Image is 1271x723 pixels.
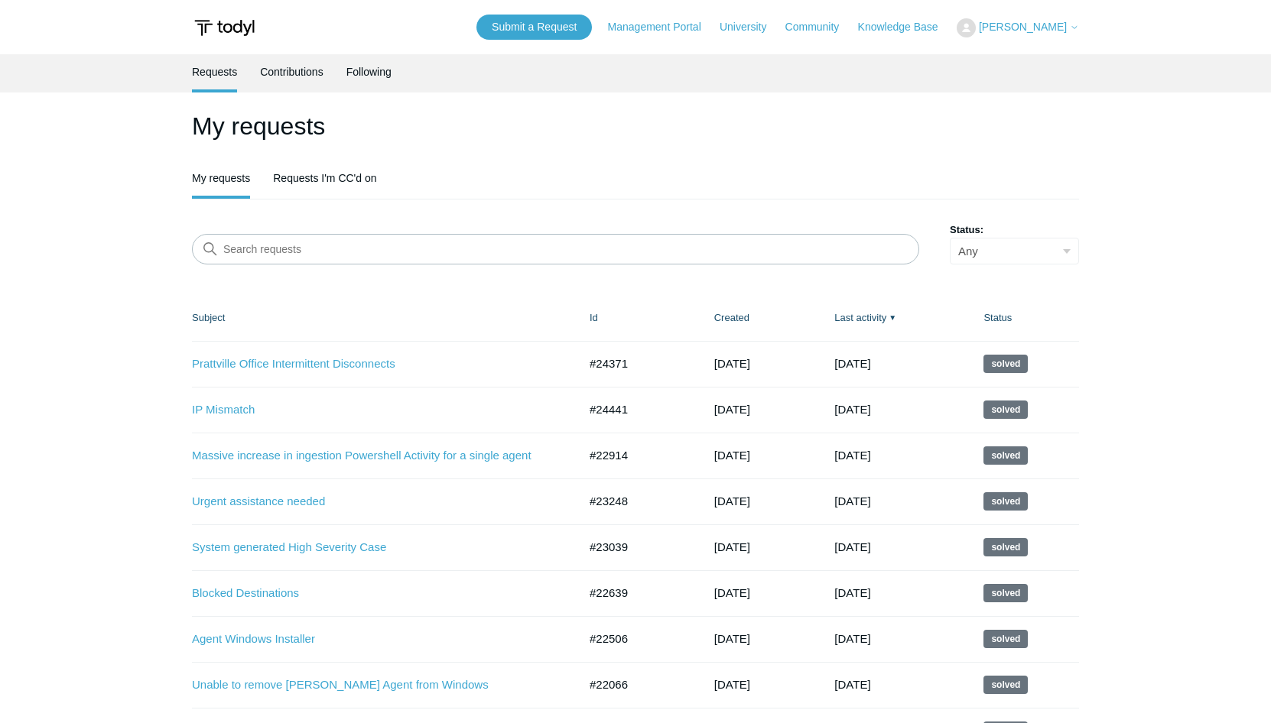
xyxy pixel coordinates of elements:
[574,341,699,387] td: #24371
[714,586,750,599] time: 01/28/2025, 11:52
[834,449,870,462] time: 03/19/2025, 21:01
[192,234,919,264] input: Search requests
[192,14,257,42] img: Todyl Support Center Help Center home page
[983,676,1028,694] span: This request has been solved
[192,539,555,556] a: System generated High Severity Case
[834,312,886,323] a: Last activity▼
[273,160,376,196] a: Requests I'm CC'd on
[574,387,699,433] td: #24441
[574,433,699,478] td: #22914
[714,632,750,645] time: 01/21/2025, 10:40
[834,678,870,691] time: 01/27/2025, 18:02
[979,21,1067,33] span: [PERSON_NAME]
[834,357,870,370] time: 05/21/2025, 17:02
[720,19,782,35] a: University
[983,584,1028,602] span: This request has been solved
[574,524,699,570] td: #23039
[983,630,1028,648] span: This request has been solved
[260,54,323,89] a: Contributions
[192,401,555,419] a: IP Mismatch
[968,295,1079,341] th: Status
[834,494,870,507] time: 03/18/2025, 17:02
[192,447,555,465] a: Massive increase in ingestion Powershell Activity for a single agent
[714,540,750,553] time: 02/18/2025, 11:06
[574,570,699,616] td: #22639
[950,222,1079,238] label: Status:
[714,357,750,370] time: 04/21/2025, 15:01
[858,19,954,35] a: Knowledge Base
[192,54,237,89] a: Requests
[574,616,699,662] td: #22506
[192,108,1079,144] h1: My requests
[834,540,870,553] time: 03/12/2025, 11:02
[608,19,717,35] a: Management Portal
[574,295,699,341] th: Id
[192,585,555,602] a: Blocked Destinations
[983,538,1028,556] span: This request has been solved
[192,493,555,511] a: Urgent assistance needed
[983,492,1028,511] span: This request has been solved
[785,19,855,35] a: Community
[834,586,870,599] time: 02/19/2025, 17:02
[714,403,750,416] time: 04/24/2025, 09:37
[574,662,699,708] td: #22066
[983,446,1028,465] span: This request has been solved
[834,403,870,416] time: 05/14/2025, 14:02
[714,678,750,691] time: 12/23/2024, 14:49
[192,676,555,694] a: Unable to remove [PERSON_NAME] Agent from Windows
[714,312,749,323] a: Created
[192,631,555,648] a: Agent Windows Installer
[346,54,392,89] a: Following
[889,312,896,323] span: ▼
[714,494,750,507] time: 02/26/2025, 13:12
[957,18,1079,37] button: [PERSON_NAME]
[192,355,555,373] a: Prattville Office Intermittent Disconnects
[834,632,870,645] time: 02/10/2025, 19:02
[192,295,574,341] th: Subject
[192,160,250,196] a: My requests
[983,400,1028,419] span: This request has been solved
[476,15,592,40] a: Submit a Request
[714,449,750,462] time: 02/11/2025, 10:18
[983,355,1028,373] span: This request has been solved
[574,478,699,524] td: #23248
